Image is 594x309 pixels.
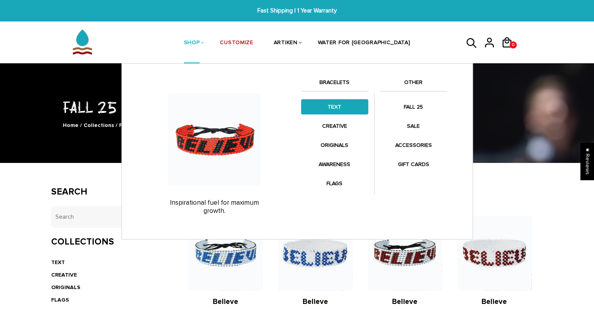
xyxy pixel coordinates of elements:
[301,99,368,114] a: TEXT
[301,157,368,172] a: AWARENESS
[51,186,166,198] h3: Search
[482,297,507,306] a: Believe
[380,99,447,114] a: FALL 25
[301,118,368,134] a: CREATIVE
[119,122,141,129] span: FALL 25
[380,138,447,153] a: ACCESSORIES
[220,23,253,64] a: CUSTOMIZE
[51,236,166,248] h3: Collections
[392,297,417,306] a: Believe
[184,23,200,64] a: SHOP
[80,122,82,129] span: /
[51,296,69,303] a: FLAGS
[303,297,328,306] a: Believe
[274,23,298,64] a: ARTIKEN
[84,122,114,129] a: Collections
[116,122,118,129] span: /
[318,23,410,64] a: WATER FOR [GEOGRAPHIC_DATA]
[301,78,368,91] a: BRACELETS
[501,51,519,52] a: 0
[380,157,447,172] a: GIFT CARDS
[51,96,543,117] h1: FALL 25
[51,284,80,291] a: ORIGINALS
[183,6,411,15] span: Fast Shipping | 1 Year Warranty
[301,138,368,153] a: ORIGINALS
[51,206,166,228] input: Search
[581,143,594,180] div: Click to open Judge.me floating reviews tab
[213,297,238,306] a: Believe
[380,118,447,134] a: SALE
[301,176,368,191] a: FLAGS
[51,271,77,278] a: CREATIVE
[63,122,78,129] a: Home
[380,78,447,91] a: OTHER
[136,199,293,215] p: Inspirational fuel for maximum growth.
[51,259,65,266] a: TEXT
[510,39,516,50] span: 0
